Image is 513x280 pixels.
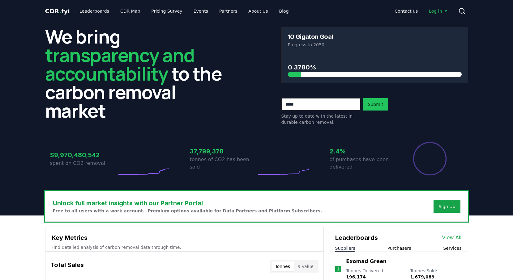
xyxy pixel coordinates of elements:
a: Exomad Green [346,258,387,265]
p: of purchases have been delivered [330,156,396,171]
div: Percentage of sales delivered [413,141,447,176]
h3: 0.3780% [288,63,462,72]
p: spent on CO2 removal [50,160,117,167]
button: Suppliers [335,245,355,251]
a: Pricing Survey [146,6,187,17]
a: CDR.fyi [45,7,70,15]
a: Partners [214,6,242,17]
a: Contact us [390,6,423,17]
button: Purchasers [387,245,411,251]
a: Log in [424,6,453,17]
span: Log in [429,8,448,14]
nav: Main [75,6,293,17]
p: Free to all users with a work account. Premium options available for Data Partners and Platform S... [53,208,322,214]
h3: 10 Gigaton Goal [288,34,333,40]
p: Stay up to date with the latest in durable carbon removal. [281,113,361,125]
h3: $9,970,480,542 [50,150,117,160]
span: 1,679,089 [410,274,434,279]
button: Submit [363,98,388,111]
a: About Us [243,6,273,17]
h3: 2.4% [330,147,396,156]
p: Find detailed analysis of carbon removal data through time. [52,244,317,250]
h2: We bring to the carbon removal market [45,27,232,120]
a: View All [442,234,462,241]
a: Blog [274,6,294,17]
button: Tonnes [271,261,294,271]
p: Tonnes Sold : [410,268,461,280]
span: transparency and accountability [45,42,195,86]
span: CDR fyi [45,7,70,15]
a: CDR Map [115,6,145,17]
h3: Total Sales [50,260,84,273]
h3: Key Metrics [52,233,317,242]
h3: 37,799,378 [190,147,257,156]
button: Services [443,245,461,251]
span: 196,174 [346,274,366,279]
a: Events [189,6,213,17]
span: . [59,7,61,15]
h3: Leaderboards [335,233,378,242]
p: Progress to 2050 [288,42,462,48]
a: Leaderboards [75,6,114,17]
p: Tonnes Delivered : [346,268,404,280]
nav: Main [390,6,453,17]
h3: Unlock full market insights with our Partner Portal [53,199,322,208]
button: $ Value [294,261,317,271]
p: 1 [336,265,340,273]
a: Sign Up [438,203,455,210]
p: tonnes of CO2 has been sold [190,156,257,171]
button: Sign Up [434,200,460,213]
